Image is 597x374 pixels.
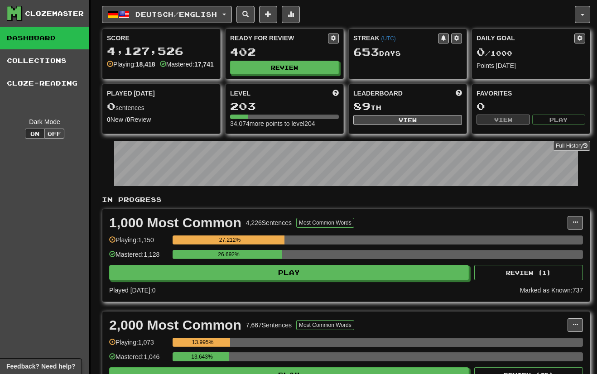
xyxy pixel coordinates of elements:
div: 13.643% [175,352,228,361]
span: 653 [353,45,379,58]
div: 13.995% [175,338,230,347]
div: 34,074 more points to level 204 [230,119,339,128]
div: Daily Goal [477,34,574,43]
button: Add sentence to collection [259,6,277,23]
button: More stats [282,6,300,23]
div: Mastered: 1,128 [109,250,168,265]
button: View [353,115,462,125]
div: 26.692% [175,250,282,259]
div: New / Review [107,115,216,124]
button: View [477,115,530,125]
div: 4,226 Sentences [246,218,292,227]
strong: 0 [127,116,130,123]
span: 0 [477,45,485,58]
div: 2,000 Most Common [109,318,241,332]
div: Streak [353,34,438,43]
div: 0 [477,101,585,112]
p: In Progress [102,195,590,204]
span: 0 [107,100,116,112]
span: 89 [353,100,371,112]
button: Play [532,115,586,125]
button: On [25,129,45,139]
div: Playing: 1,150 [109,235,168,250]
div: Score [107,34,216,43]
div: sentences [107,101,216,112]
div: 1,000 Most Common [109,216,241,230]
span: Played [DATE] [107,89,155,98]
button: Off [44,129,64,139]
div: 4,127,526 [107,45,216,57]
div: Ready for Review [230,34,328,43]
div: Playing: 1,073 [109,338,168,353]
div: Dark Mode [7,117,82,126]
div: 27.212% [175,235,284,245]
span: Level [230,89,250,98]
div: 203 [230,101,339,112]
div: Mastered: [160,60,214,69]
a: Full History [553,141,590,151]
button: Play [109,265,469,280]
span: Open feedback widget [6,362,75,371]
div: Clozemaster [25,9,84,18]
strong: 17,741 [194,61,214,68]
div: Favorites [477,89,585,98]
button: Review (1) [474,265,583,280]
button: Search sentences [236,6,255,23]
div: Points [DATE] [477,61,585,70]
div: Playing: [107,60,155,69]
div: Mastered: 1,046 [109,352,168,367]
div: 402 [230,46,339,58]
span: This week in points, UTC [456,89,462,98]
span: / 1000 [477,49,512,57]
button: Most Common Words [296,320,354,330]
span: Deutsch / English [135,10,217,18]
span: Leaderboard [353,89,403,98]
span: Score more points to level up [332,89,339,98]
div: Day s [353,46,462,58]
button: Most Common Words [296,218,354,228]
button: Review [230,61,339,74]
strong: 0 [107,116,111,123]
div: th [353,101,462,112]
strong: 18,418 [136,61,155,68]
span: Played [DATE]: 0 [109,287,155,294]
div: Marked as Known: 737 [520,286,583,295]
a: (UTC) [381,35,395,42]
button: Deutsch/English [102,6,232,23]
div: 7,667 Sentences [246,321,292,330]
